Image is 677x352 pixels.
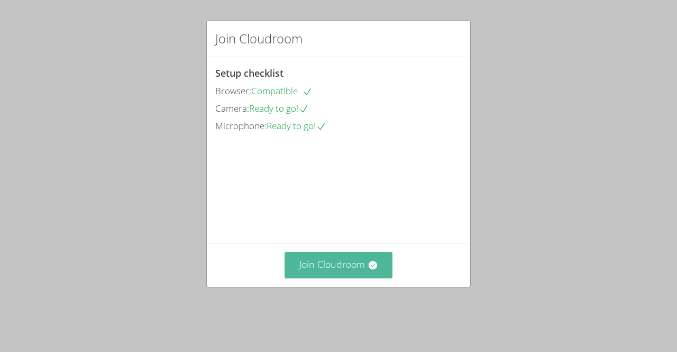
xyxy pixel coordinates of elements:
span: Ready to go! [249,102,309,114]
h2: Join Cloudroom [215,29,303,48]
button: Join Cloudroom [285,252,393,278]
span: Microphone: [215,120,267,132]
span: Compatible [251,85,313,97]
span: Ready to go! [267,120,326,132]
span: Camera: [215,102,249,114]
span: Browser: [215,85,251,97]
span: Setup checklist [215,67,283,79]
